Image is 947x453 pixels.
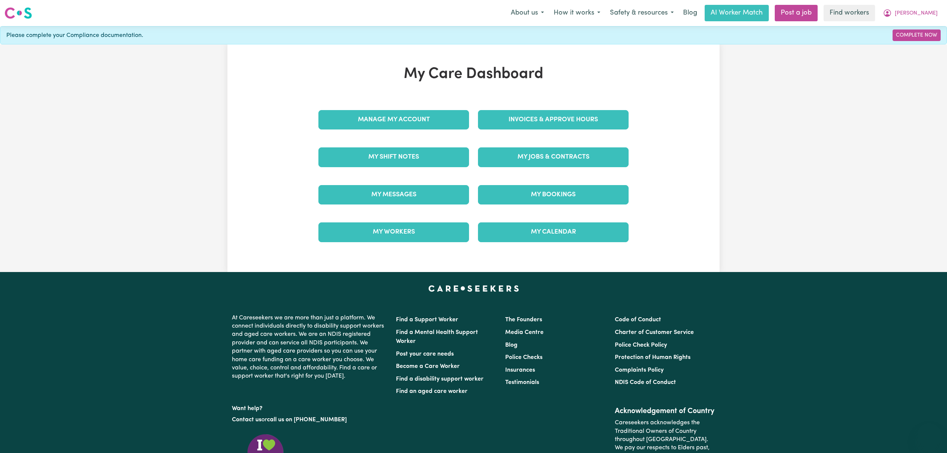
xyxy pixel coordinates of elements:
a: Find a disability support worker [396,376,484,382]
a: Charter of Customer Service [615,329,694,335]
a: Become a Care Worker [396,363,460,369]
a: Post a job [775,5,818,21]
h1: My Care Dashboard [314,65,633,83]
a: Insurances [505,367,535,373]
a: Careseekers logo [4,4,32,22]
span: [PERSON_NAME] [895,9,938,18]
a: Find an aged care worker [396,388,468,394]
a: AI Worker Match [705,5,769,21]
a: Code of Conduct [615,317,661,323]
a: My Jobs & Contracts [478,147,629,167]
a: Blog [679,5,702,21]
iframe: Button to launch messaging window, conversation in progress [917,423,941,447]
a: My Messages [318,185,469,204]
a: Contact us [232,417,261,423]
p: or [232,413,387,427]
a: Find workers [824,5,875,21]
span: Please complete your Compliance documentation. [6,31,143,40]
img: Careseekers logo [4,6,32,20]
a: Testimonials [505,379,539,385]
a: call us on [PHONE_NUMBER] [267,417,347,423]
a: Blog [505,342,517,348]
p: At Careseekers we are more than just a platform. We connect individuals directly to disability su... [232,311,387,384]
a: Find a Support Worker [396,317,458,323]
a: Complete Now [893,29,941,41]
a: Invoices & Approve Hours [478,110,629,129]
a: Careseekers home page [428,285,519,291]
a: Find a Mental Health Support Worker [396,329,478,344]
a: My Shift Notes [318,147,469,167]
a: Complaints Policy [615,367,664,373]
a: My Workers [318,222,469,242]
a: My Bookings [478,185,629,204]
button: How it works [549,5,605,21]
a: Media Centre [505,329,544,335]
a: Post your care needs [396,351,454,357]
button: My Account [878,5,943,21]
button: About us [506,5,549,21]
button: Safety & resources [605,5,679,21]
a: Manage My Account [318,110,469,129]
a: The Founders [505,317,542,323]
a: NDIS Code of Conduct [615,379,676,385]
a: Police Check Policy [615,342,667,348]
a: Police Checks [505,354,542,360]
h2: Acknowledgement of Country [615,407,715,416]
a: My Calendar [478,222,629,242]
p: Want help? [232,402,387,413]
a: Protection of Human Rights [615,354,690,360]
